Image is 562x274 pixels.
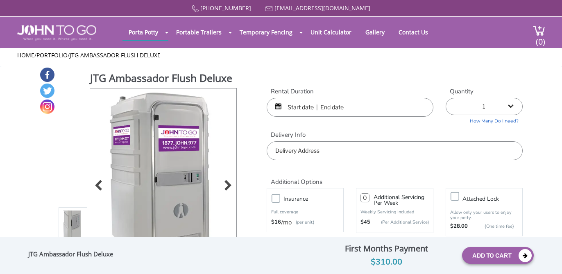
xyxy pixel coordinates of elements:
[267,168,523,186] h2: Additional Options
[90,71,238,87] h1: JTG Ambassador Flush Deluxe
[265,6,273,11] img: Mail
[17,25,96,41] img: JOHN to go
[533,25,545,36] img: cart a
[271,218,281,226] strong: $16
[360,209,428,215] p: Weekly Servicing Included
[192,5,199,12] img: Call
[267,87,433,96] label: Rental Duration
[40,68,54,82] a: Facebook
[70,51,161,59] a: JTG Ambassador Flush Deluxe
[292,218,314,226] p: (per unit)
[170,24,228,40] a: Portable Trailers
[304,24,358,40] a: Unit Calculator
[40,84,54,98] a: Twitter
[359,24,391,40] a: Gallery
[462,194,526,204] h3: Attached lock
[535,29,545,47] span: (0)
[122,24,164,40] a: Porta Potty
[36,51,68,59] a: Portfolio
[392,24,434,40] a: Contact Us
[450,222,468,231] strong: $28.00
[472,222,514,231] p: {One time fee}
[317,242,456,256] div: First Months Payment
[450,210,518,220] p: Allow only your users to enjoy your potty.
[274,4,370,12] a: [EMAIL_ADDRESS][DOMAIN_NAME]
[233,24,299,40] a: Temporary Fencing
[267,141,523,160] input: Delivery Address
[271,208,339,216] p: Full coverage
[462,247,534,264] button: Add To Cart
[271,218,339,226] div: /mo
[370,219,428,225] p: (Per Additional Service)
[28,250,117,261] div: JTG Ambassador Flush Deluxe
[200,4,251,12] a: [PHONE_NUMBER]
[267,98,433,117] input: Start date | End date
[446,87,523,96] label: Quantity
[40,100,54,114] a: Instagram
[17,51,34,59] a: Home
[360,193,369,202] input: 0
[374,195,428,206] h3: Additional Servicing Per Week
[446,115,523,125] a: How Many Do I need?
[17,51,545,59] ul: / /
[267,131,523,139] label: Delivery Info
[360,218,370,226] strong: $45
[283,194,347,204] h3: Insurance
[317,256,456,269] div: $310.00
